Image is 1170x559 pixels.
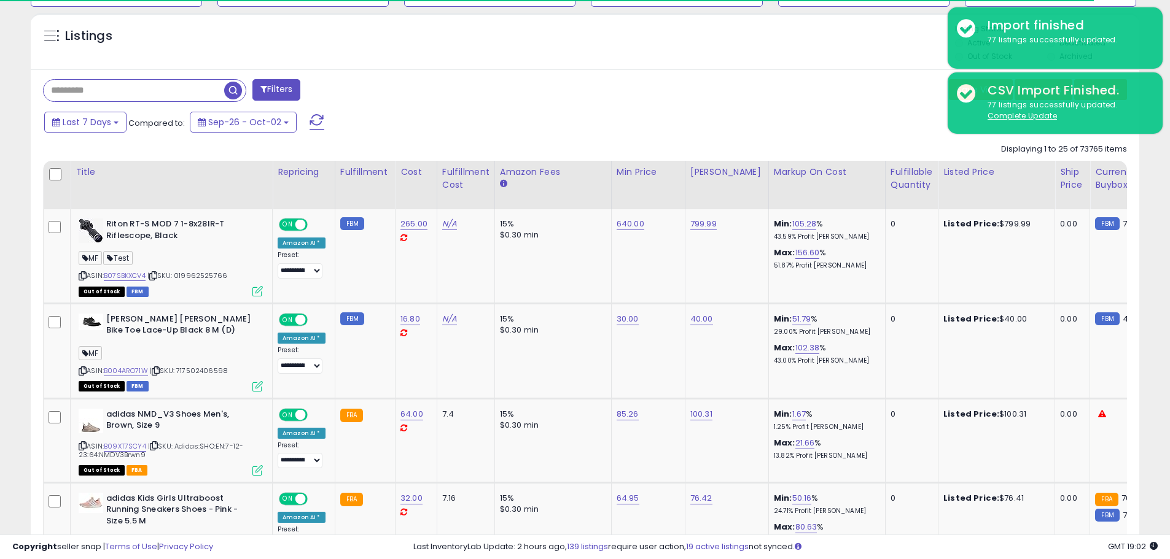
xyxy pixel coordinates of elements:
[79,409,263,474] div: ASIN:
[774,452,876,460] p: 13.82% Profit [PERSON_NAME]
[306,220,326,230] span: OFF
[774,247,876,270] div: %
[104,441,146,452] a: B09XT7SCY4
[103,251,133,265] span: Test
[690,166,763,179] div: [PERSON_NAME]
[306,409,326,420] span: OFF
[690,313,713,325] a: 40.00
[978,82,1153,99] div: CSV Import Finished.
[617,492,639,504] a: 64.95
[690,408,712,420] a: 100.31
[400,166,432,179] div: Cost
[774,328,876,336] p: 29.00% Profit [PERSON_NAME]
[774,233,876,241] p: 43.59% Profit [PERSON_NAME]
[340,409,363,422] small: FBA
[1060,493,1080,504] div: 0.00
[617,218,644,230] a: 640.00
[127,287,149,297] span: FBM
[306,314,326,325] span: OFF
[943,492,999,504] b: Listed Price:
[943,218,999,229] b: Listed Price:
[617,166,680,179] div: Min Price
[500,493,602,504] div: 15%
[774,408,792,420] b: Min:
[104,366,148,376] a: B004ARO71W
[190,112,297,133] button: Sep-26 - Oct-02
[1095,312,1119,325] small: FBM
[12,541,213,553] div: seller snap | |
[891,166,933,191] div: Fulfillable Quantity
[567,541,608,552] a: 139 listings
[1060,166,1085,191] div: Ship Price
[500,166,606,179] div: Amazon Fees
[147,271,227,280] span: | SKU: 019962525766
[278,237,326,249] div: Amazon AI *
[1060,314,1080,325] div: 0.00
[774,493,876,515] div: %
[978,34,1153,46] div: 77 listings successfully updated.
[79,346,102,360] span: MF
[106,314,255,339] b: [PERSON_NAME] [PERSON_NAME] Bike Toe Lace-Up Black 8 M (D)
[79,314,263,390] div: ASIN:
[400,492,423,504] a: 32.00
[413,541,1158,553] div: Last InventoryLab Update: 2 hours ago, require user action, not synced.
[792,492,812,504] a: 50.16
[943,166,1050,179] div: Listed Price
[943,408,999,420] b: Listed Price:
[280,314,295,325] span: ON
[795,247,820,259] a: 156.60
[1001,144,1127,155] div: Displaying 1 to 25 of 73765 items
[774,437,795,449] b: Max:
[988,110,1057,121] u: Complete Update
[774,492,792,504] b: Min:
[280,220,295,230] span: ON
[943,313,999,325] b: Listed Price:
[774,357,876,365] p: 43.00% Profit [PERSON_NAME]
[65,28,112,45] h5: Listings
[128,117,185,129] span: Compared to:
[792,218,817,230] a: 105.28
[943,409,1045,420] div: $100.31
[1060,409,1080,420] div: 0.00
[774,218,792,229] b: Min:
[500,409,602,420] div: 15%
[442,409,485,420] div: 7.4
[774,247,795,258] b: Max:
[978,17,1153,34] div: Import finished
[768,161,885,209] th: The percentage added to the cost of goods (COGS) that forms the calculator for Min & Max prices.
[400,408,423,420] a: 64.00
[500,229,602,241] div: $0.30 min
[1123,218,1149,229] span: 799.99
[500,179,507,190] small: Amazon Fees.
[208,116,281,128] span: Sep-26 - Oct-02
[340,166,390,179] div: Fulfillment
[44,112,127,133] button: Last 7 Days
[159,541,213,552] a: Privacy Policy
[278,166,330,179] div: Repricing
[400,313,420,325] a: 16.80
[774,261,876,270] p: 51.87% Profit [PERSON_NAME]
[79,441,243,460] span: | SKU: Adidas:SHO:EN:7-12-23:64:NMDV3Brwn9
[340,312,364,325] small: FBM
[79,287,125,297] span: All listings that are currently out of stock and unavailable for purchase on Amazon
[63,116,111,128] span: Last 7 Days
[1123,313,1133,325] span: 40
[79,251,102,265] span: MF
[690,218,717,230] a: 799.99
[795,342,820,354] a: 102.38
[792,408,806,420] a: 1.67
[1095,509,1119,522] small: FBM
[278,512,326,523] div: Amazon AI *
[1108,541,1158,552] span: 2025-10-10 19:02 GMT
[79,409,103,433] img: 31WlJH2w8HL._SL40_.jpg
[106,218,255,244] b: Riton RT-S MOD 7 1-8x28IR-T Riflescope, Black
[792,313,811,325] a: 51.79
[79,218,103,243] img: 418hPfOYIiL._SL40_.jpg
[774,522,876,544] div: %
[442,313,457,325] a: N/A
[774,423,876,431] p: 1.25% Profit [PERSON_NAME]
[617,408,639,420] a: 85.26
[442,493,485,504] div: 7.16
[278,251,326,279] div: Preset:
[500,325,602,336] div: $0.30 min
